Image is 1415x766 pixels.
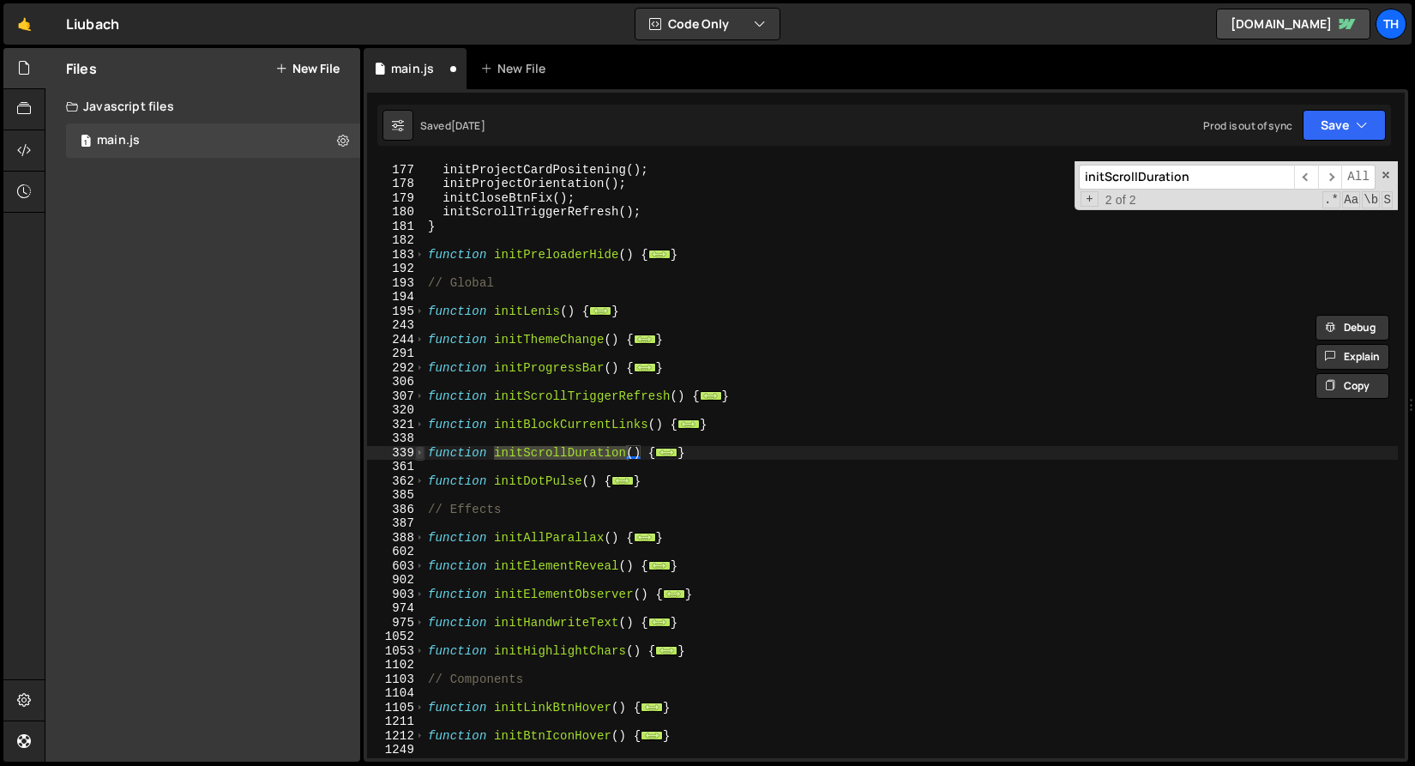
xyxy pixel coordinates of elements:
div: 1103 [367,673,425,687]
div: Saved [420,118,485,133]
div: main.js [97,133,140,148]
div: main.js [391,60,434,77]
span: ... [641,730,664,739]
div: 387 [367,516,425,531]
div: 1102 [367,658,425,673]
div: 1212 [367,729,425,744]
div: 1104 [367,686,425,701]
a: [DOMAIN_NAME] [1216,9,1370,39]
button: Explain [1316,344,1389,370]
div: 306 [367,375,425,389]
div: 320 [367,403,425,418]
a: Th [1376,9,1406,39]
div: 194 [367,290,425,305]
span: ... [590,305,612,315]
span: ​ [1318,165,1342,190]
div: 291 [367,347,425,361]
span: ... [677,419,700,428]
div: 386 [367,503,425,517]
span: RegExp Search [1322,191,1340,208]
button: Code Only [635,9,780,39]
div: 192 [367,262,425,276]
div: 1211 [367,715,425,729]
a: 🤙 [3,3,45,45]
div: 244 [367,333,425,347]
span: ... [648,249,671,258]
div: Prod is out of sync [1203,118,1292,133]
div: Javascript files [45,89,360,124]
span: CaseSensitive Search [1342,191,1360,208]
span: Toggle Replace mode [1081,191,1099,208]
div: 177 [367,163,425,178]
div: 339 [367,446,425,461]
div: 292 [367,361,425,376]
div: 362 [367,474,425,489]
div: 195 [367,305,425,319]
div: 193 [367,276,425,291]
span: ... [641,702,664,711]
div: 321 [367,418,425,432]
div: 16256/43835.js [66,124,366,158]
span: ... [634,362,656,371]
div: 974 [367,601,425,616]
button: Save [1303,110,1386,141]
span: Alt-Enter [1341,165,1376,190]
div: 1052 [367,630,425,644]
div: 179 [367,191,425,206]
div: 603 [367,559,425,574]
span: ... [648,560,671,570]
div: [DATE] [451,118,485,133]
div: 178 [367,177,425,191]
span: ... [634,532,656,541]
span: 2 of 2 [1099,193,1143,208]
div: 182 [367,233,425,248]
div: 181 [367,220,425,234]
div: 180 [367,205,425,220]
span: ... [611,475,634,485]
span: Search In Selection [1382,191,1393,208]
div: 361 [367,460,425,474]
div: 183 [367,248,425,262]
div: 1105 [367,701,425,715]
div: 1053 [367,644,425,659]
div: 243 [367,318,425,333]
div: 338 [367,431,425,446]
span: ​ [1294,165,1318,190]
div: 1249 [367,743,425,757]
span: 1 [81,136,91,149]
button: New File [275,62,340,75]
div: 902 [367,573,425,588]
span: Whole Word Search [1362,191,1380,208]
span: ... [700,390,722,400]
div: 307 [367,389,425,404]
span: ... [634,334,656,343]
div: 388 [367,531,425,546]
button: Copy [1316,373,1389,399]
div: New File [480,60,552,77]
div: 602 [367,545,425,559]
div: 975 [367,616,425,630]
input: Search for [1079,165,1294,190]
span: ... [648,617,671,626]
span: ... [656,447,678,456]
span: ... [656,645,678,654]
div: 385 [367,488,425,503]
span: ... [663,588,685,598]
div: Liubach [66,14,119,34]
div: 903 [367,588,425,602]
h2: Files [66,59,97,78]
button: Debug [1316,315,1389,341]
